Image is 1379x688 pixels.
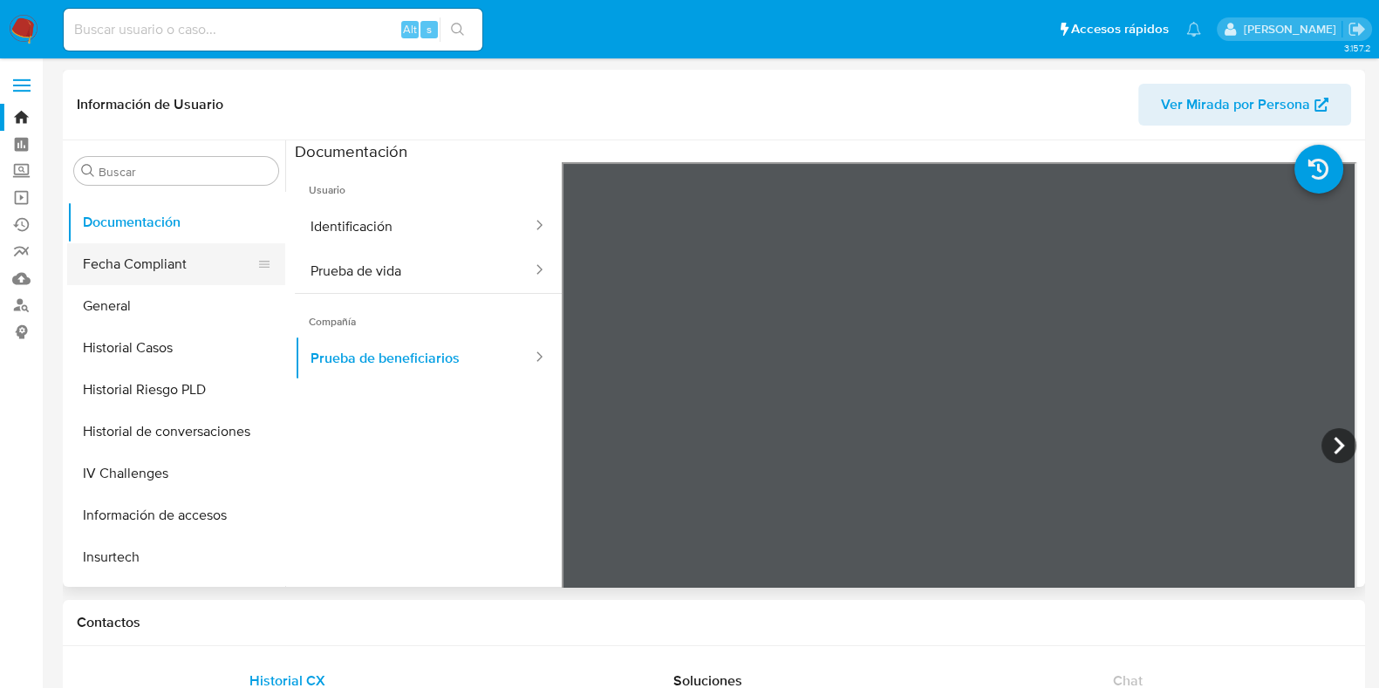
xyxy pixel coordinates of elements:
[67,494,285,536] button: Información de accesos
[1071,20,1169,38] span: Accesos rápidos
[67,243,271,285] button: Fecha Compliant
[67,369,285,411] button: Historial Riesgo PLD
[403,21,417,37] span: Alt
[67,201,285,243] button: Documentación
[1186,22,1201,37] a: Notificaciones
[67,327,285,369] button: Historial Casos
[99,164,271,180] input: Buscar
[67,453,285,494] button: IV Challenges
[81,164,95,178] button: Buscar
[440,17,475,42] button: search-icon
[1348,20,1366,38] a: Salir
[1138,84,1351,126] button: Ver Mirada por Persona
[67,411,285,453] button: Historial de conversaciones
[77,96,223,113] h1: Información de Usuario
[64,18,482,41] input: Buscar usuario o caso...
[77,614,1351,631] h1: Contactos
[67,285,285,327] button: General
[67,536,285,578] button: Insurtech
[67,578,285,620] button: Items
[427,21,432,37] span: s
[1161,84,1310,126] span: Ver Mirada por Persona
[1243,21,1341,37] p: paloma.falcondesoto@mercadolibre.cl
